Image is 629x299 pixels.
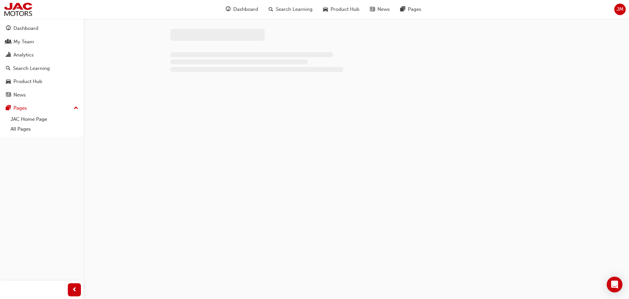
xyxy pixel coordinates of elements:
a: car-iconProduct Hub [318,3,365,16]
a: Product Hub [3,75,81,88]
a: All Pages [8,124,81,134]
div: Open Intercom Messenger [607,277,622,292]
span: prev-icon [72,286,77,294]
span: guage-icon [6,26,11,32]
a: JAC Home Page [8,114,81,124]
span: JM [617,6,623,13]
img: jac-portal [3,2,33,17]
span: pages-icon [6,105,11,111]
span: people-icon [6,39,11,45]
span: Search Learning [276,6,313,13]
span: car-icon [323,5,328,13]
div: Analytics [13,51,34,59]
a: news-iconNews [365,3,395,16]
a: pages-iconPages [395,3,427,16]
a: My Team [3,36,81,48]
a: guage-iconDashboard [220,3,263,16]
span: Product Hub [331,6,359,13]
span: Pages [408,6,421,13]
a: Search Learning [3,62,81,75]
span: News [377,6,390,13]
a: News [3,89,81,101]
span: car-icon [6,79,11,85]
div: Search Learning [13,65,50,72]
span: guage-icon [226,5,231,13]
a: Analytics [3,49,81,61]
span: search-icon [269,5,273,13]
span: pages-icon [400,5,405,13]
a: search-iconSearch Learning [263,3,318,16]
a: Dashboard [3,22,81,34]
span: up-icon [74,104,78,113]
div: Pages [13,104,27,112]
button: DashboardMy TeamAnalyticsSearch LearningProduct HubNews [3,21,81,102]
div: Dashboard [13,25,38,32]
span: news-icon [370,5,375,13]
div: Product Hub [13,78,42,85]
div: News [13,91,26,99]
div: My Team [13,38,34,46]
span: Dashboard [233,6,258,13]
button: Pages [3,102,81,114]
button: JM [614,4,626,15]
span: chart-icon [6,52,11,58]
span: news-icon [6,92,11,98]
span: search-icon [6,66,10,72]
